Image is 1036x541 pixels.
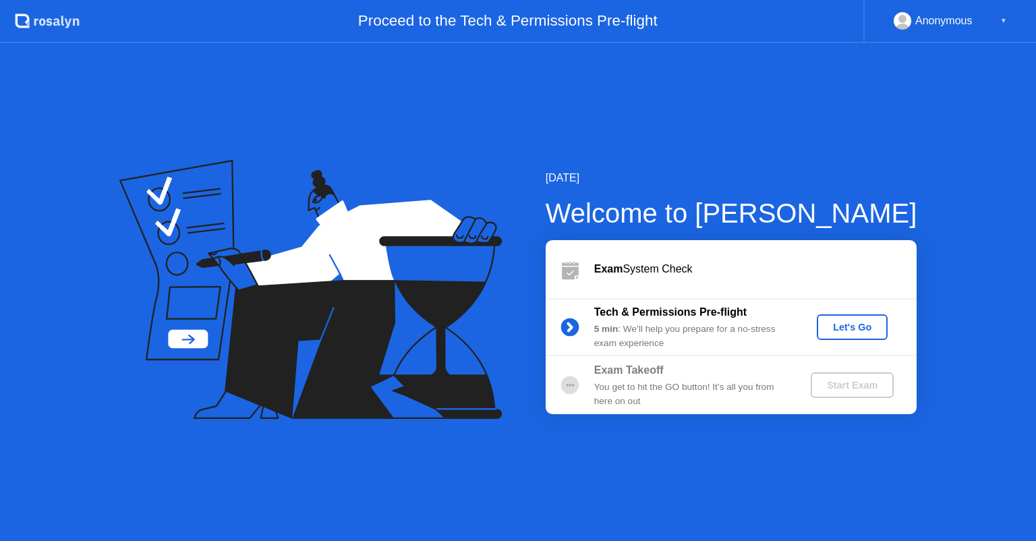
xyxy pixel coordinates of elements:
[594,306,747,318] b: Tech & Permissions Pre-flight
[594,380,788,408] div: You get to hit the GO button! It’s all you from here on out
[594,263,623,275] b: Exam
[816,380,888,391] div: Start Exam
[594,324,618,334] b: 5 min
[915,12,973,30] div: Anonymous
[811,372,894,398] button: Start Exam
[546,193,917,233] div: Welcome to [PERSON_NAME]
[594,261,917,277] div: System Check
[546,170,917,186] div: [DATE]
[817,314,888,340] button: Let's Go
[1000,12,1007,30] div: ▼
[822,322,882,333] div: Let's Go
[594,322,788,350] div: : We’ll help you prepare for a no-stress exam experience
[594,364,664,376] b: Exam Takeoff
